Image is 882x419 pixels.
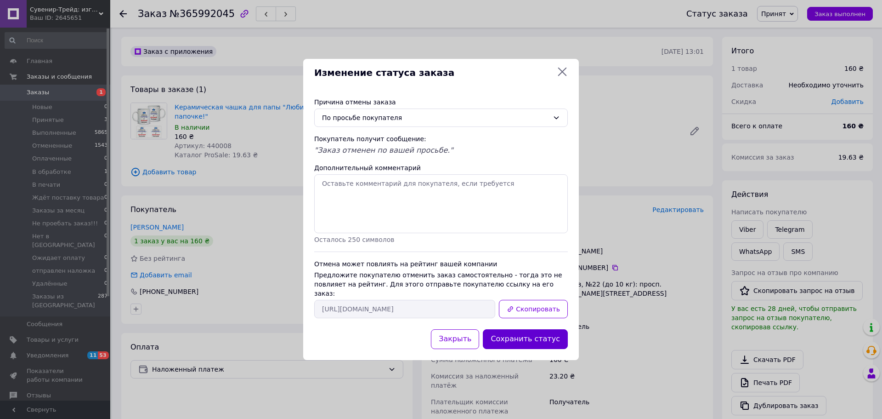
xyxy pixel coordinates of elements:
span: Осталось 250 символов [314,236,394,243]
div: По просьбе покупателя [322,113,549,123]
button: Сохранить статус [483,329,568,349]
div: Причина отмены заказа [314,98,568,107]
button: Закрыть [431,329,479,349]
div: Покупатель получит сообщение: [314,134,568,143]
div: Предложите покупателю отменить заказ самостоятельно - тогда это не повлияет на рейтинг. Для этого... [314,270,568,298]
label: Дополнительный комментарий [314,164,421,172]
span: "Заказ отменен по вашей просьбе." [314,146,453,155]
span: Изменение статуса заказа [314,66,553,80]
div: Отмена может повлиять на рейтинг вашей компании [314,259,568,269]
button: Скопировать [499,300,568,318]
